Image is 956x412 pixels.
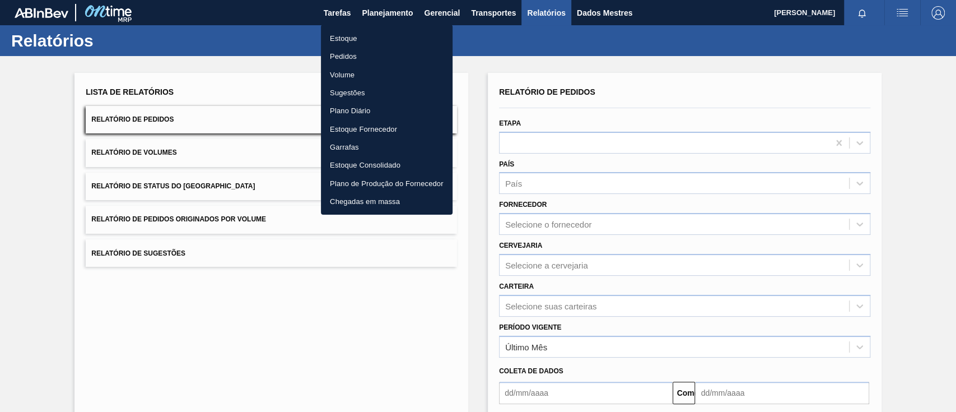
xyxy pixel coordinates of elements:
[321,84,453,101] a: Sugestões
[330,161,400,169] font: Estoque Consolidado
[321,138,453,156] a: Garrafas
[330,143,359,151] font: Garrafas
[321,29,453,47] a: Estoque
[330,34,357,43] font: Estoque
[321,192,453,210] a: Chegadas em massa
[330,52,357,61] font: Pedidos
[330,124,397,133] font: Estoque Fornecedor
[321,47,453,65] a: Pedidos
[330,107,370,115] font: Plano Diário
[330,179,444,187] font: Plano de Produção do Fornecedor
[330,89,365,97] font: Sugestões
[330,197,400,206] font: Chegadas em massa
[321,120,453,138] a: Estoque Fornecedor
[321,156,453,174] a: Estoque Consolidado
[321,66,453,84] a: Volume
[321,101,453,119] a: Plano Diário
[321,174,453,192] a: Plano de Produção do Fornecedor
[330,70,355,78] font: Volume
